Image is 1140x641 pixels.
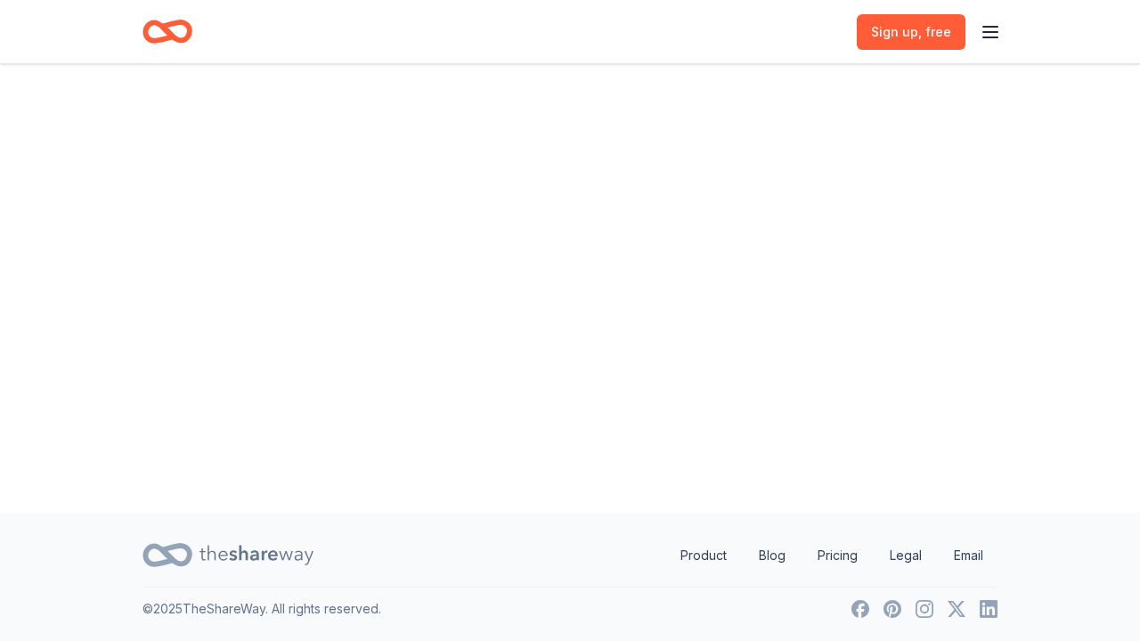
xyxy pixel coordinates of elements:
a: Pricing [803,538,872,573]
span: , free [918,24,951,39]
p: © 2025 TheShareWay. All rights reserved. [142,598,381,620]
a: Sign up, free [857,14,965,50]
a: Legal [875,538,936,573]
a: Email [940,538,997,573]
span: Sign up [871,21,951,43]
a: Blog [745,538,800,573]
a: Home [142,11,192,53]
a: Product [666,538,741,573]
nav: quick links [666,538,997,573]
